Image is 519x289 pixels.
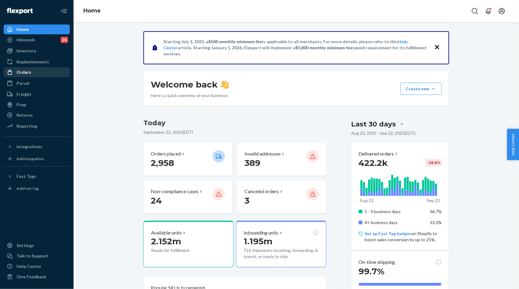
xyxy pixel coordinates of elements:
[4,78,70,88] a: Parcel
[469,5,481,17] button: Open Search Box
[220,80,229,89] img: hand-wave emoji
[208,39,262,44] span: $500 monthly minimum fee
[351,119,396,129] div: Last 30 days
[427,197,440,204] p: Sep 22
[17,91,32,97] div: Freight
[4,184,70,193] a: Add Fast Tag
[4,121,70,131] a: Reporting
[244,150,281,157] p: Invalid addresses
[426,159,442,167] div: -26.6 %
[359,266,385,276] span: 99.7%
[359,150,399,157] button: Delivered orders
[4,272,70,282] button: Give Feedback
[4,142,70,152] button: Integrations
[359,259,395,266] p: On-time shipping
[151,79,229,90] h1: Welcome back
[61,37,68,43] div: 24
[7,8,33,14] img: Flexport logo
[4,46,70,56] a: Inventory
[433,43,441,52] button: Close
[17,123,37,129] div: Reporting
[365,231,412,236] a: Set up Fast Tag badges
[17,144,42,150] div: Integrations
[365,231,442,243] p: on Shopify to boost sales conversion by up to 25%.
[507,129,519,160] button: Help Center
[17,274,46,280] div: Give Feedback
[17,242,34,249] div: Settings
[143,181,232,213] button: Non-compliance cases 24
[151,247,208,253] p: Ready for fulfillment
[17,263,41,269] div: Help Center
[244,195,249,206] span: 3
[359,158,388,168] span: 422.2k
[4,241,70,250] a: Settings
[244,236,272,246] span: 1.195m
[151,236,181,246] span: 2.152m
[4,251,70,261] button: Talk to Support
[482,5,494,17] button: Open notifications
[4,261,70,271] a: Help Center
[365,208,425,215] p: 1 - 3 business days
[151,195,162,206] span: 24
[430,220,442,225] span: 33.3%
[244,247,318,260] p: 716 shipments receiving, forwarding, in transit, or ready to ship
[4,110,70,120] a: Returns
[351,130,416,136] p: Aug 23, 2025 - Sep 22, 2025 ( EDT )
[151,158,174,168] span: 2,958
[237,181,326,213] button: Canceled orders 3
[17,26,29,32] div: Home
[17,48,36,54] div: Inventory
[83,7,101,14] a: Home
[244,158,260,168] span: 389
[151,150,181,157] p: Orders placed
[4,57,70,67] a: Replenishments
[244,188,279,195] p: Canceled orders
[17,80,29,86] div: Parcel
[143,143,232,176] button: Orders placed 2,958
[17,69,31,75] div: Orders
[13,4,35,10] span: Support
[78,2,106,20] ol: breadcrumbs
[4,100,70,110] a: Prep
[295,45,353,50] span: $5,000 monthly minimum fee
[4,154,70,164] a: Add Integration
[151,92,229,99] p: Here’s a quick overview of your business
[143,129,326,135] p: September 22, 2025 ( EDT )
[236,221,326,267] button: Inbounding units1.195m716 shipments receiving, forwarding, in transit, or ready to ship
[151,229,182,236] p: Available units
[4,35,70,45] a: Inbounds24
[237,143,326,176] button: Invalid addresses 389
[17,173,36,179] div: Fast Tags
[58,5,70,17] button: Close Navigation
[244,229,278,236] p: Inbounding units
[496,5,508,17] button: Open account menu
[17,59,49,65] div: Replenishments
[143,118,326,128] h3: Today
[17,253,48,259] div: Talk to Support
[163,39,428,57] p: Starting July 1, 2025, a is applicable to all merchants. For more details, please refer to this a...
[17,112,33,118] div: Returns
[400,83,442,95] button: Create new
[4,171,70,181] button: Fast Tags
[17,102,26,108] div: Prep
[17,186,39,191] div: Add Fast Tag
[4,24,70,34] a: Home
[4,89,70,99] a: Freight
[17,37,35,43] div: Inbounds
[365,220,425,226] p: 4+ business days
[430,209,442,214] span: 66.7%
[4,67,70,77] a: Orders
[17,156,44,161] div: Add Integration
[360,197,374,204] p: Aug 23
[151,188,199,195] p: Non-compliance cases
[143,221,233,267] button: Available units2.152mReady for fulfillment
